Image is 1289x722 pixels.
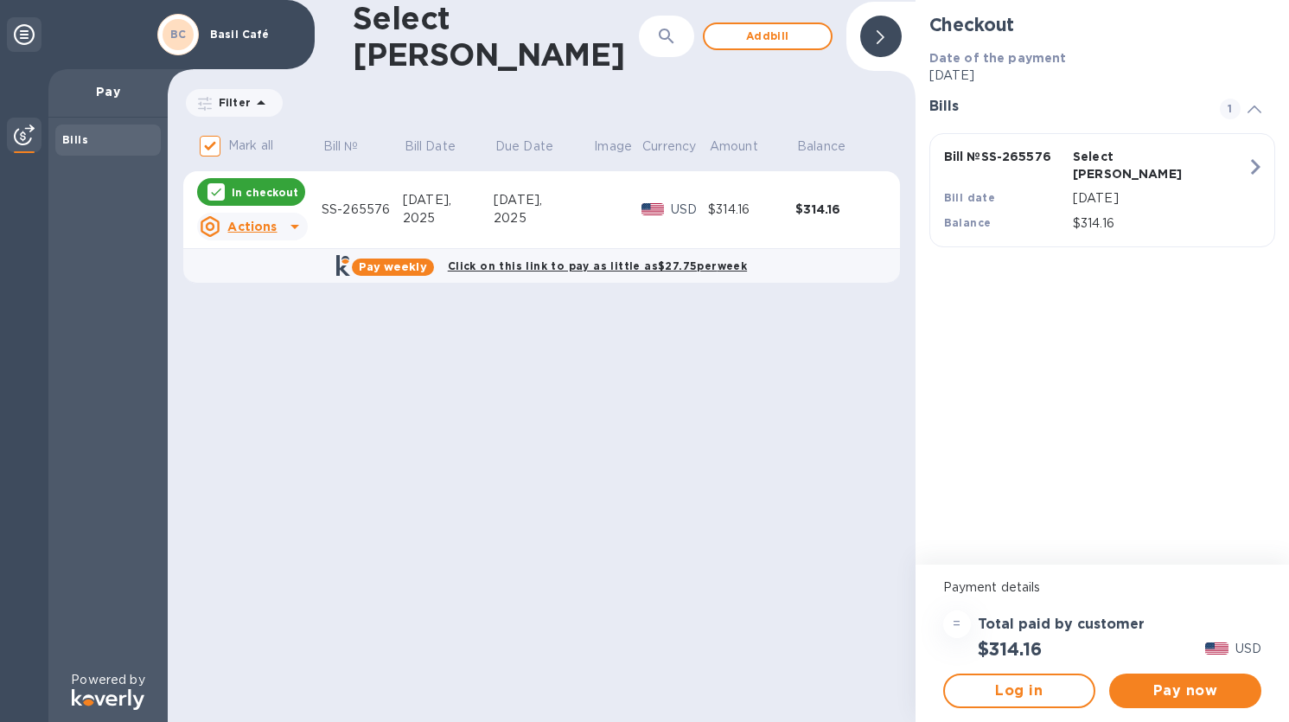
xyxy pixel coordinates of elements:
p: Mark all [228,137,273,155]
div: [DATE], [494,191,593,209]
b: Click on this link to pay as little as $27.75 per week [448,259,747,272]
button: Pay now [1109,674,1261,708]
p: Bill № SS-265576 [944,148,1066,165]
p: Select [PERSON_NAME] [1073,148,1195,182]
div: $314.16 [795,201,883,218]
b: Date of the payment [929,51,1067,65]
span: Bill № [323,137,381,156]
div: $314.16 [708,201,795,219]
h3: Bills [929,99,1199,115]
span: Log in [959,680,1080,701]
div: [DATE], [403,191,494,209]
span: Due Date [495,137,576,156]
button: Log in [943,674,1095,708]
p: [DATE] [1073,189,1247,208]
p: Currency [642,137,696,156]
p: Payment details [943,578,1261,597]
h3: Total paid by customer [978,617,1145,633]
div: 2025 [403,209,494,227]
p: Powered by [71,671,144,689]
b: Bill date [944,191,996,204]
p: Basil Café [210,29,297,41]
div: = [943,610,971,638]
p: Amount [710,137,758,156]
span: 1 [1220,99,1241,119]
b: Bills [62,133,88,146]
p: Filter [212,95,251,110]
h2: $314.16 [978,638,1042,660]
span: Balance [797,137,868,156]
p: $314.16 [1073,214,1247,233]
img: Logo [72,689,144,710]
p: Bill Date [405,137,456,156]
button: Addbill [703,22,833,50]
u: Actions [227,220,277,233]
p: [DATE] [929,67,1275,85]
button: Bill №SS-265576Select [PERSON_NAME]Bill date[DATE]Balance$314.16 [929,133,1275,247]
p: In checkout [232,185,298,200]
span: Bill Date [405,137,478,156]
p: Bill № [323,137,359,156]
img: USD [641,203,665,215]
p: Pay [62,83,154,100]
span: Add bill [718,26,817,47]
span: Pay now [1123,680,1248,701]
p: USD [1235,640,1261,658]
b: Pay weekly [359,260,427,273]
b: BC [170,28,187,41]
div: SS-265576 [322,201,403,219]
img: USD [1205,642,1228,655]
div: 2025 [494,209,593,227]
span: Amount [710,137,781,156]
p: Balance [797,137,846,156]
h2: Checkout [929,14,1275,35]
p: Image [594,137,632,156]
p: Due Date [495,137,553,156]
p: USD [671,201,708,219]
b: Balance [944,216,992,229]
